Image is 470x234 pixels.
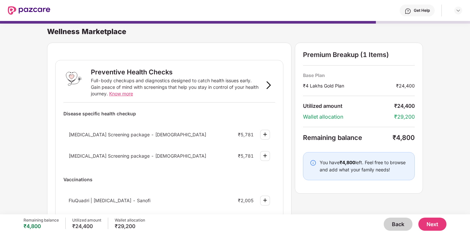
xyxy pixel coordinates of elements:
[238,132,254,137] div: ₹5,781
[418,218,446,231] button: Next
[63,174,275,185] div: Vaccinations
[456,8,461,13] img: svg+xml;base64,PHN2ZyBpZD0iRHJvcGRvd24tMzJ4MzIiIHhtbG5zPSJodHRwOi8vd3d3LnczLm9yZy8yMDAwL3N2ZyIgd2...
[63,108,275,119] div: Disease specific health checkup
[72,223,101,229] div: ₹24,400
[8,6,50,15] img: New Pazcare Logo
[303,103,394,109] div: Utilized amount
[396,82,415,89] div: ₹24,400
[238,198,254,203] div: ₹2,005
[414,8,430,13] div: Get Help
[261,196,269,204] img: svg+xml;base64,PHN2ZyBpZD0iUGx1cy0zMngzMiIgeG1sbnM9Imh0dHA6Ly93d3cudzMub3JnLzIwMDAvc3ZnIiB3aWR0aD...
[91,68,173,76] div: Preventive Health Checks
[320,159,408,173] div: You have left. Feel free to browse and add what your family needs!
[394,103,415,109] div: ₹24,400
[115,218,145,223] div: Wallet allocation
[109,91,133,96] span: Know more
[24,223,59,229] div: ₹4,800
[265,81,273,89] img: svg+xml;base64,PHN2ZyB3aWR0aD0iOSIgaGVpZ2h0PSIxNiIgdmlld0JveD0iMCAwIDkgMTYiIGZpbGw9Im5vbmUiIHhtbG...
[115,223,145,229] div: ₹29,200
[303,51,415,59] div: Premium Breakup (1 Items)
[24,218,59,223] div: Remaining balance
[303,82,396,89] div: ₹4 Lakhs Gold Plan
[63,68,84,89] img: Preventive Health Checks
[261,130,269,138] img: svg+xml;base64,PHN2ZyBpZD0iUGx1cy0zMngzMiIgeG1sbnM9Imh0dHA6Ly93d3cudzMub3JnLzIwMDAvc3ZnIiB3aWR0aD...
[303,72,415,78] div: Base Plan
[340,160,355,165] b: ₹4,800
[69,132,206,137] span: [MEDICAL_DATA] Screening package - [DEMOGRAPHIC_DATA]
[238,153,254,159] div: ₹5,781
[47,27,470,36] div: Wellness Marketplace
[69,153,206,159] span: [MEDICAL_DATA] Screening package - [DEMOGRAPHIC_DATA]
[303,134,393,142] div: Remaining balance
[261,152,269,160] img: svg+xml;base64,PHN2ZyBpZD0iUGx1cy0zMngzMiIgeG1sbnM9Imh0dHA6Ly93d3cudzMub3JnLzIwMDAvc3ZnIiB3aWR0aD...
[303,113,394,120] div: Wallet allocation
[310,160,316,166] img: svg+xml;base64,PHN2ZyBpZD0iSW5mby0yMHgyMCIgeG1sbnM9Imh0dHA6Ly93d3cudzMub3JnLzIwMDAvc3ZnIiB3aWR0aD...
[69,198,150,203] span: FluQuadri | [MEDICAL_DATA] - Sanofi
[394,113,415,120] div: ₹29,200
[405,8,411,14] img: svg+xml;base64,PHN2ZyBpZD0iSGVscC0zMngzMiIgeG1sbnM9Imh0dHA6Ly93d3cudzMub3JnLzIwMDAvc3ZnIiB3aWR0aD...
[384,218,412,231] button: Back
[91,77,262,97] div: Full-body checkups and diagnostics designed to catch health issues early. Gain peace of mind with...
[393,134,415,142] div: ₹4,800
[72,218,101,223] div: Utilized amount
